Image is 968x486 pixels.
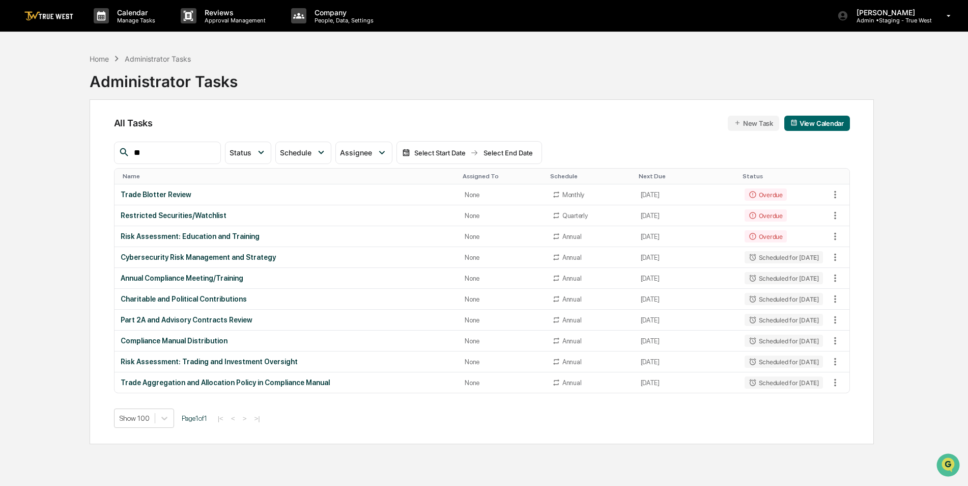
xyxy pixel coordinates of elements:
[465,316,540,324] div: None
[251,414,263,423] button: >|
[230,148,251,157] span: Status
[745,209,787,222] div: Overdue
[114,118,153,128] span: All Tasks
[280,148,311,157] span: Schedule
[196,17,271,24] p: Approval Management
[121,211,453,220] div: Restricted Securities/Watchlist
[470,149,478,157] img: arrow right
[635,372,738,393] td: [DATE]
[121,379,453,387] div: Trade Aggregation and Allocation Policy in Compliance Manual
[121,274,453,282] div: Annual Compliance Meeting/Training
[121,295,453,303] div: Charitable and Political Contributions
[101,173,123,180] span: Pylon
[402,149,410,157] img: calendar
[109,8,160,17] p: Calendar
[635,289,738,310] td: [DATE]
[465,233,540,240] div: None
[550,173,631,180] div: Toggle SortBy
[635,247,738,268] td: [DATE]
[90,64,238,91] div: Administrator Tasks
[790,119,798,126] img: calendar
[240,414,250,423] button: >
[562,295,581,303] div: Annual
[848,17,932,24] p: Admin • Staging - True West
[728,116,779,131] button: New Task
[465,358,540,366] div: None
[635,310,738,331] td: [DATE]
[173,81,185,93] button: Start new chat
[784,116,850,131] button: View Calendar
[121,358,453,366] div: Risk Assessment: Trading and Investment Oversight
[20,128,66,139] span: Preclearance
[6,124,70,143] a: 🖐️Preclearance
[745,251,823,263] div: Scheduled for [DATE]
[829,173,849,180] div: Toggle SortBy
[465,254,540,261] div: None
[635,352,738,372] td: [DATE]
[109,17,160,24] p: Manage Tasks
[24,11,73,21] img: logo
[121,337,453,345] div: Compliance Manual Distribution
[6,144,68,162] a: 🔎Data Lookup
[465,337,540,345] div: None
[635,205,738,226] td: [DATE]
[465,379,540,387] div: None
[639,173,734,180] div: Toggle SortBy
[70,124,130,143] a: 🗄️Attestations
[121,316,453,324] div: Part 2A and Advisory Contracts Review
[121,253,453,261] div: Cybersecurity Risk Management and Strategy
[215,414,226,423] button: |<
[10,21,185,38] p: How can we help?
[745,356,823,368] div: Scheduled for [DATE]
[745,293,823,305] div: Scheduled for [DATE]
[340,148,372,157] span: Assignee
[123,173,455,180] div: Toggle SortBy
[562,379,581,387] div: Annual
[848,8,932,17] p: [PERSON_NAME]
[935,452,963,480] iframe: Open customer support
[182,414,207,422] span: Page 1 of 1
[121,232,453,240] div: Risk Assessment: Education and Training
[10,149,18,157] div: 🔎
[745,188,787,201] div: Overdue
[745,314,823,326] div: Scheduled for [DATE]
[635,226,738,247] td: [DATE]
[562,254,581,261] div: Annual
[196,8,271,17] p: Reviews
[480,149,536,157] div: Select End Date
[562,275,581,282] div: Annual
[562,358,581,366] div: Annual
[20,148,64,158] span: Data Lookup
[562,212,588,220] div: Quarterly
[90,55,109,63] div: Home
[465,295,540,303] div: None
[745,335,823,347] div: Scheduled for [DATE]
[306,8,379,17] p: Company
[465,212,540,220] div: None
[463,173,542,180] div: Toggle SortBy
[35,78,167,88] div: Start new chat
[412,149,468,157] div: Select Start Date
[84,128,126,139] span: Attestations
[562,233,581,240] div: Annual
[635,268,738,289] td: [DATE]
[10,129,18,138] div: 🖐️
[125,55,191,63] div: Administrator Tasks
[465,275,540,282] div: None
[745,376,823,389] div: Scheduled for [DATE]
[745,272,823,284] div: Scheduled for [DATE]
[745,230,787,242] div: Overdue
[306,17,379,24] p: People, Data, Settings
[74,129,82,138] div: 🗄️
[562,337,581,345] div: Annual
[228,414,238,423] button: <
[465,191,540,199] div: None
[72,172,123,180] a: Powered byPylon
[562,191,584,199] div: Monthly
[121,191,453,199] div: Trade Blotter Review
[35,88,129,96] div: We're available if you need us!
[635,331,738,352] td: [DATE]
[562,316,581,324] div: Annual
